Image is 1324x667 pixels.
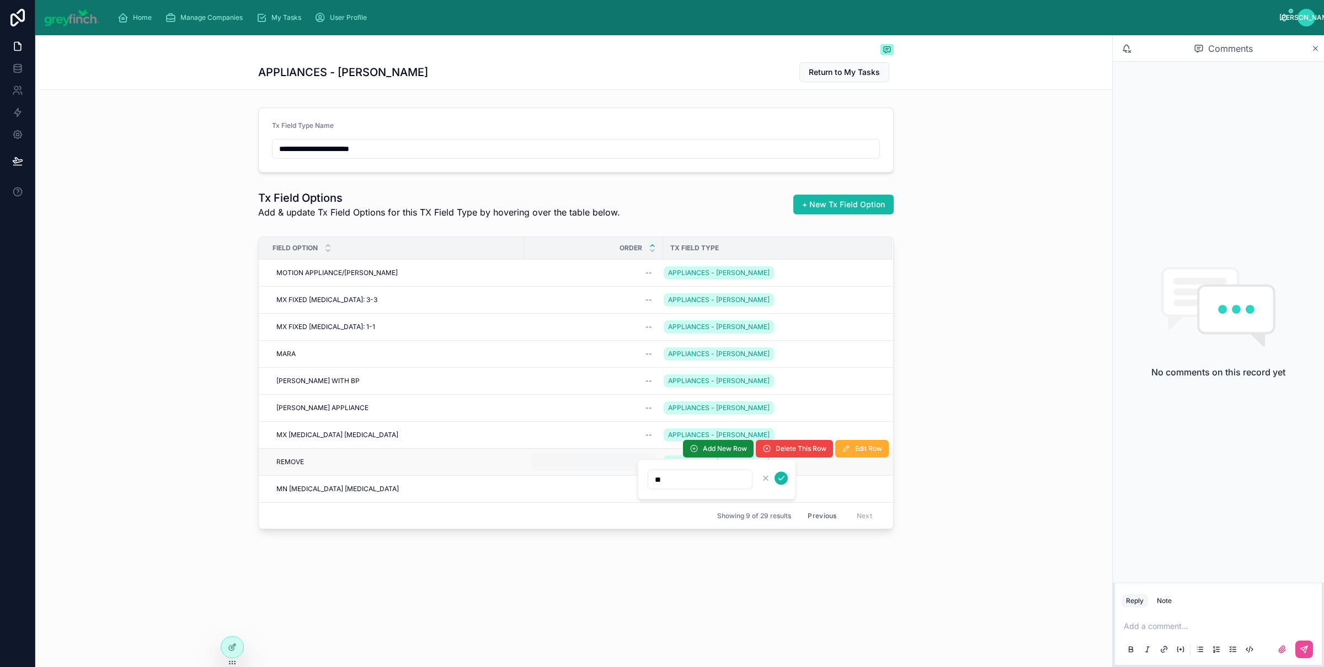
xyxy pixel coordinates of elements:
button: Add New Row [683,440,754,458]
span: MARA [276,349,296,358]
span: [PERSON_NAME] WITH BP [276,376,360,385]
div: -- [645,295,652,304]
a: -- [531,453,656,471]
div: -- [645,431,652,439]
button: Reply [1122,594,1148,607]
a: -- [531,426,656,444]
a: MX FIXED [MEDICAL_DATA]: 3-3 [272,291,517,309]
span: REMOVE [276,458,304,466]
span: APPLIANCES - [PERSON_NAME] [668,431,770,439]
span: MX FIXED [MEDICAL_DATA]: 1-1 [276,322,375,331]
h1: Tx Field Options [258,190,620,206]
a: REMOVE [272,453,517,471]
span: Showing 9 of 29 results [717,512,791,520]
a: -- [531,372,656,390]
span: Edit Row [855,444,882,453]
span: Manage Companies [180,13,243,22]
span: Comments [1208,42,1253,55]
span: My Tasks [271,13,301,22]
span: MX FIXED [MEDICAL_DATA]: 3-3 [276,295,377,304]
a: [PERSON_NAME] APPLIANCE [272,399,517,417]
span: APPLIANCES - [PERSON_NAME] [668,268,770,277]
div: -- [645,404,652,412]
button: Delete This Row [756,440,833,458]
span: APPLIANCES - [PERSON_NAME] [668,322,770,331]
div: -- [645,322,652,331]
span: Home [133,13,152,22]
a: MN [MEDICAL_DATA] [MEDICAL_DATA] [272,480,517,498]
span: Return to My Tasks [809,67,880,78]
span: MOTION APPLIANCE/[PERSON_NAME] [276,268,398,277]
a: APPLIANCES - [PERSON_NAME] [664,264,879,282]
span: APPLIANCES - [PERSON_NAME] [668,349,770,358]
span: Add New Row [703,444,747,453]
button: Previous [800,507,844,524]
a: APPLIANCES - [PERSON_NAME] [664,453,879,471]
span: MN [MEDICAL_DATA] [MEDICAL_DATA] [276,485,399,493]
span: Field Option [273,244,318,252]
a: MX FIXED [MEDICAL_DATA]: 1-1 [272,318,517,336]
button: Edit Row [835,440,889,458]
span: User Profile [330,13,367,22]
div: scrollable content [109,6,1280,30]
a: APPLIANCES - [PERSON_NAME] [664,291,879,309]
a: APPLIANCES - [PERSON_NAME] [664,345,879,363]
a: APPLIANCES - [PERSON_NAME] [664,293,774,306]
span: Add & update Tx Field Options for this TX Field Type by hovering over the table below. [258,206,620,219]
a: -- [531,480,656,498]
div: Note [1157,596,1172,605]
a: -- [531,291,656,309]
span: Order [620,244,642,252]
a: MOTION APPLIANCE/[PERSON_NAME] [272,264,517,282]
a: -- [531,345,656,363]
a: MARA [272,345,517,363]
h1: APPLIANCES - [PERSON_NAME] [258,64,428,80]
div: -- [645,458,652,466]
button: Note [1152,594,1176,607]
div: -- [645,349,652,358]
a: APPLIANCES - [PERSON_NAME] [664,266,774,279]
a: MX [MEDICAL_DATA] [MEDICAL_DATA] [272,426,517,444]
a: My Tasks [253,8,309,28]
span: Delete This Row [776,444,826,453]
h2: No comments on this record yet [1151,365,1285,379]
span: + New Tx Field Option [802,199,885,210]
span: Tx Field Type Name [272,121,334,130]
a: APPLIANCES - [PERSON_NAME] [664,428,774,442]
span: APPLIANCES - [PERSON_NAME] [668,404,770,412]
a: APPLIANCES - [PERSON_NAME] [664,399,879,417]
a: -- [531,318,656,336]
a: APPLIANCES - [PERSON_NAME] [664,374,774,388]
button: Return to My Tasks [799,62,889,82]
a: [PERSON_NAME] WITH BP [272,372,517,390]
button: + New Tx Field Option [793,195,894,214]
a: APPLIANCES - [PERSON_NAME] [664,347,774,361]
a: APPLIANCES - [PERSON_NAME] [664,401,774,415]
a: Home [114,8,159,28]
a: Manage Companies [162,8,250,28]
span: APPLIANCES - [PERSON_NAME] [668,376,770,385]
img: App logo [44,9,100,26]
a: APPLIANCES - [PERSON_NAME] [664,426,879,444]
span: MX [MEDICAL_DATA] [MEDICAL_DATA] [276,431,398,439]
a: User Profile [311,8,375,28]
span: APPLIANCES - [PERSON_NAME] [668,458,770,466]
a: -- [531,264,656,282]
span: [PERSON_NAME] APPLIANCE [276,404,369,412]
span: Tx Field Type [670,244,719,252]
div: -- [645,268,652,277]
a: APPLIANCES - [PERSON_NAME] [664,320,774,333]
div: -- [645,376,652,385]
span: APPLIANCES - [PERSON_NAME] [668,295,770,304]
a: APPLIANCES - [PERSON_NAME] [664,318,879,336]
a: APPLIANCES - [PERSON_NAME] [664,372,879,390]
a: -- [531,399,656,417]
